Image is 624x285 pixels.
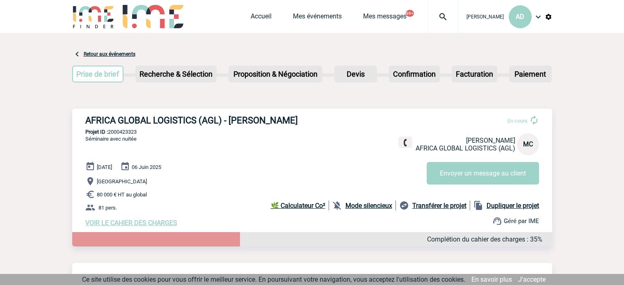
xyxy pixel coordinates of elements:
p: 2000423323 [72,129,552,135]
span: AFRICA GLOBAL LOGISTICS (AGL) [416,144,515,152]
span: AD [516,13,524,21]
span: 80 000 € HT au global [97,192,147,198]
a: 🌿 Calculateur Co² [271,201,329,210]
a: Accueil [251,12,272,24]
img: fixe.png [402,139,409,146]
span: [GEOGRAPHIC_DATA] [97,178,147,185]
p: Proposition & Négociation [229,66,322,82]
b: Projet ID : [85,129,108,135]
b: Mode silencieux [345,202,392,210]
span: [PERSON_NAME] [466,14,504,20]
span: [DATE] [97,164,112,170]
b: 🌿 Calculateur Co² [271,202,325,210]
a: VOIR LE CAHIER DES CHARGES [85,219,177,227]
button: Envoyer un message au client [427,162,539,185]
p: Confirmation [390,66,439,82]
span: Séminaire avec nuitée [85,136,137,142]
a: En savoir plus [471,276,512,283]
button: 99+ [406,10,414,17]
p: Prise de brief [73,66,123,82]
a: Mes événements [293,12,342,24]
p: Paiement [510,66,551,82]
span: [PERSON_NAME] [466,137,515,144]
span: Géré par IME [504,217,539,225]
b: Dupliquer le projet [487,202,539,210]
span: MC [523,140,533,148]
a: Retour aux événements [84,51,135,57]
span: 06 Juin 2025 [132,164,161,170]
a: Mes messages [363,12,407,24]
span: En cours [507,118,528,124]
p: Recherche & Sélection [136,66,216,82]
h3: AFRICA GLOBAL LOGISTICS (AGL) - [PERSON_NAME] [85,115,331,125]
img: support.png [492,216,502,226]
span: Ce site utilise des cookies pour vous offrir le meilleur service. En poursuivant votre navigation... [82,276,465,283]
b: Transférer le projet [412,202,466,210]
span: 81 pers. [98,205,117,211]
p: Devis [335,66,376,82]
img: file_copy-black-24dp.png [473,201,483,210]
p: Facturation [453,66,496,82]
img: IME-Finder [72,5,115,28]
a: J'accepte [518,276,546,283]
